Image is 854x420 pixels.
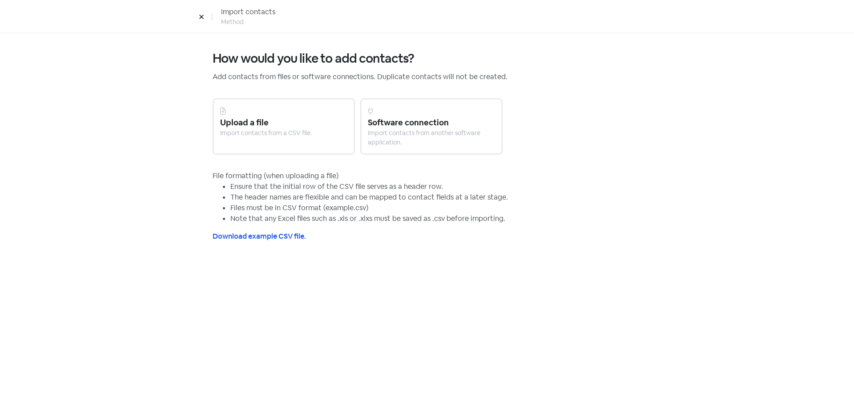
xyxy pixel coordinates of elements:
li: Files must be in CSV format (example.csv) [230,203,641,213]
a: Download example CSV file. [213,232,306,241]
div: Upload a file [220,116,347,128]
h3: How would you like to add contacts? [213,51,641,66]
div: Software connection [368,116,495,128]
li: Note that any Excel files such as .xls or .xlxs must be saved as .csv before importing. [230,213,641,224]
div: Import contacts from another software application. [368,128,495,147]
p: Add contacts from files or software connections. Duplicate contacts will not be created. [213,72,641,82]
div: Method [221,17,244,27]
div: File formatting (when uploading a file) [213,171,641,181]
li: The header names are flexible and can be mapped to contact fields at a later stage. [230,192,641,203]
div: Import contacts [221,7,275,17]
div: Import contacts from a CSV file. [220,128,347,138]
li: Ensure that the initial row of the CSV file serves as a header row. [230,181,641,192]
